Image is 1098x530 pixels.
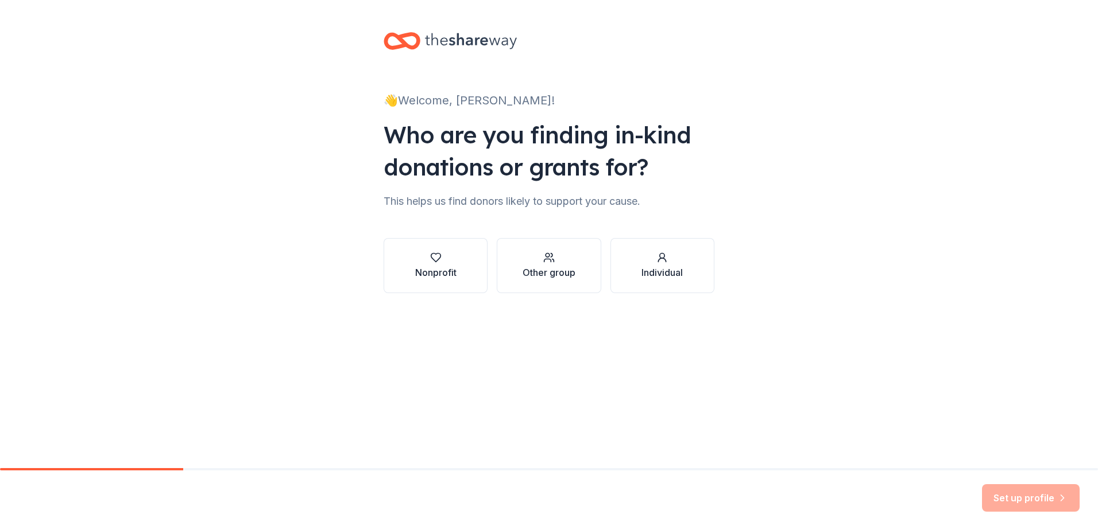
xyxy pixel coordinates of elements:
button: Individual [610,238,714,293]
button: Other group [497,238,601,293]
div: Who are you finding in-kind donations or grants for? [384,119,714,183]
div: Nonprofit [415,266,457,279]
button: Nonprofit [384,238,488,293]
div: Other group [523,266,575,279]
div: Individual [641,266,683,279]
div: This helps us find donors likely to support your cause. [384,192,714,211]
div: 👋 Welcome, [PERSON_NAME]! [384,91,714,110]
